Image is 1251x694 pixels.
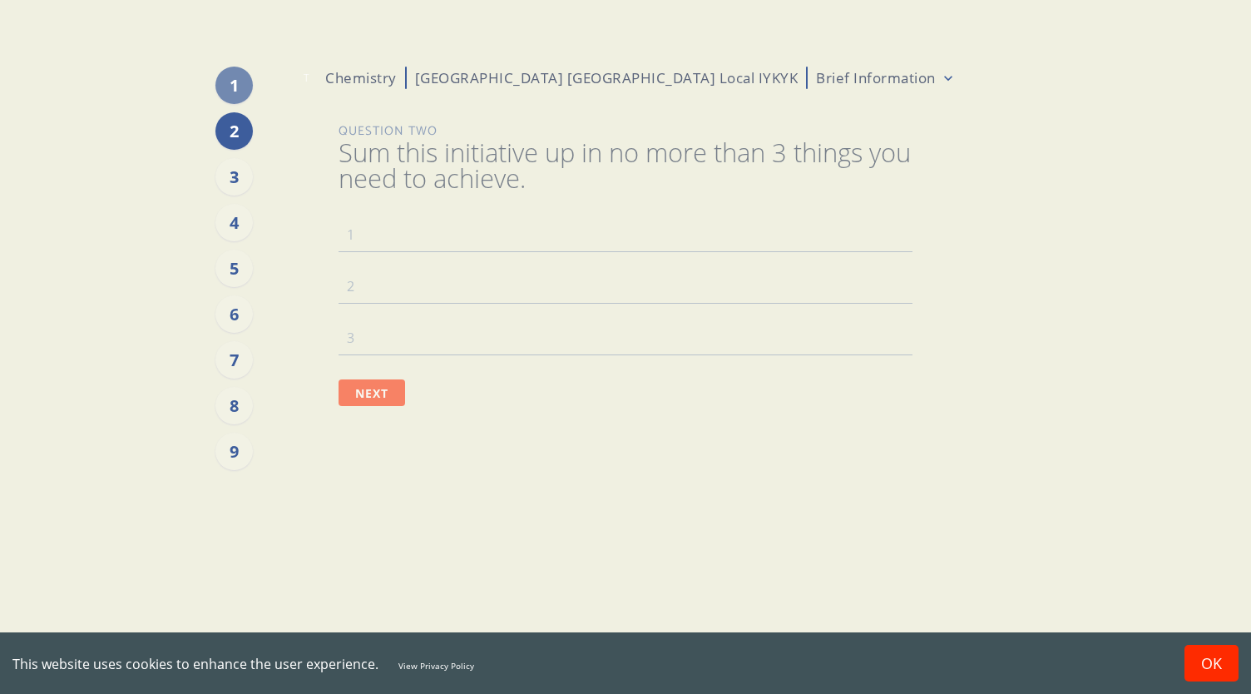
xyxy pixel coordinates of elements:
button: Accept cookies [1184,645,1239,682]
a: View Privacy Policy [398,660,474,672]
div: 1 [215,67,253,104]
p: Chemistry [325,68,397,88]
button: Brief Information [816,68,957,87]
div: T [294,67,317,89]
p: Question Two [339,122,912,140]
div: This website uses cookies to enhance the user experience. [12,655,1160,673]
span: 1 [347,226,354,244]
div: 3 [215,158,253,196]
p: [GEOGRAPHIC_DATA] [GEOGRAPHIC_DATA] Local IYKYK [415,68,799,88]
div: 2 [215,112,253,150]
div: 9 [215,433,253,470]
span: 2 [347,277,354,295]
span: Sum this initiative up in no more than 3 things you need to achieve. [339,140,912,191]
div: 6 [215,295,253,333]
span: 3 [347,329,354,347]
p: Brief Information [816,68,936,87]
button: Next [339,379,405,406]
svg: Talley Hultgren [294,67,317,89]
div: 4 [215,204,253,241]
div: 8 [215,387,253,424]
div: 7 [215,341,253,379]
div: 5 [215,250,253,287]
